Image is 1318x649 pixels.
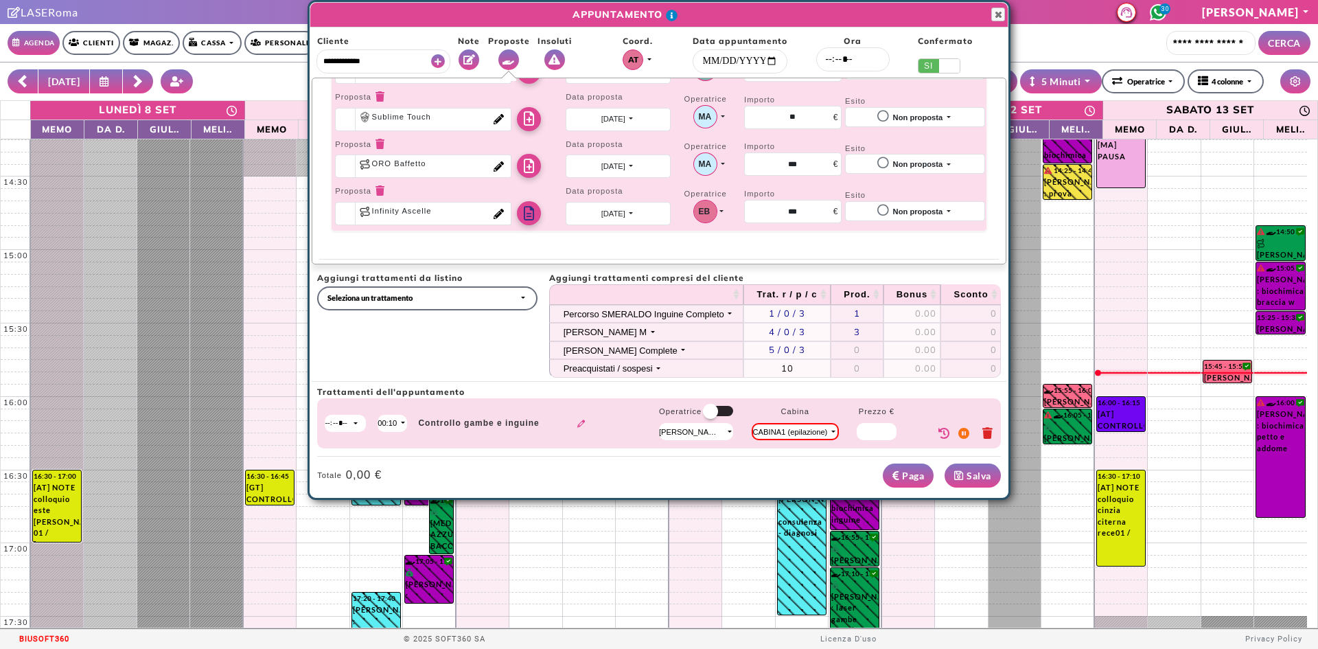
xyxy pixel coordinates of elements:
[517,201,541,225] button: Vedi le note
[781,363,794,374] span: 10
[743,284,831,305] th: Trat. r / p / c: activate to sort column ascending
[833,111,839,124] span: €
[859,406,894,418] label: Prezzo €
[816,35,890,47] span: Ora
[8,7,21,18] i: Clicca per andare alla pagina di firma
[1204,372,1251,383] div: [PERSON_NAME] : controllo gambe e inguine
[893,160,943,168] strong: Non proposta
[945,464,1001,488] button: Salva
[693,35,787,47] span: Data appuntamento
[99,102,176,118] div: lunedì 8 set
[1258,31,1310,55] button: CERCA
[769,308,805,319] span: 1 / 0 / 3
[566,187,623,195] small: Data proposta
[744,95,775,104] small: Importo
[918,59,939,73] span: SI
[628,54,638,66] span: AT
[302,122,348,137] span: Da D.
[183,31,242,55] a: Cassa
[1,470,31,482] div: 16:30
[854,308,860,319] span: 1
[915,326,936,337] span: 0.00
[1044,115,1091,163] div: [PERSON_NAME] : biochimica viso m
[831,581,842,589] i: PAGATO
[335,185,371,198] small: Proposta
[684,190,727,198] small: Operatrice
[34,471,80,481] div: 16:30 - 17:00
[1098,471,1144,481] div: 16:30 - 17:10
[246,471,293,481] div: 16:30 - 16:45
[1257,409,1304,458] div: [PERSON_NAME] : biochimica petto e addome
[1098,398,1144,408] div: 16:00 - 16:15
[1044,422,1054,430] i: PAGATO
[431,54,445,68] button: Crea nuovo contatto rapido
[915,363,936,374] span: 0.00
[831,545,842,552] i: PAGATO
[544,49,565,70] button: Vedi Insoluti
[1159,3,1170,14] span: 30
[430,506,452,554] div: [MEDICAL_DATA] AZZURRA BACCANO : laser mezze gambe inferiori
[360,112,370,122] img: Carrello-Trattamenti.png
[940,284,1000,305] th: Sconto: activate to sort column ascending
[991,326,997,337] span: 0
[1160,122,1206,137] span: Da D.
[915,344,936,355] span: 0.00
[854,326,860,337] span: 3
[1257,228,1264,235] i: Il cliente ha degli insoluti
[831,284,883,305] th: Prod.: activate to sort column ascending
[564,327,647,337] div: [PERSON_NAME] M
[1103,101,1317,119] a: 13 settembre 2025
[769,326,805,337] span: 4 / 0 / 3
[1257,308,1304,335] span: rata!! €272
[693,200,717,223] button: EB
[831,532,878,543] div: 16:55 - 17:10
[699,112,712,122] span: MA
[458,35,480,47] span: Note
[699,207,710,216] span: EB
[1245,635,1302,644] a: Privacy Policy
[246,482,293,505] div: [GT] CONTROLLO MAGAZZINO Inventario (compresi prod. cabina e consumabili) con controllo differenz...
[1044,396,1091,407] div: [PERSON_NAME] : controllo viso
[1204,361,1251,372] div: 15:45 - 15:55
[375,185,400,196] i: CANCELLA QUESTA PROPOSTA
[498,49,519,70] button: Vedi Proposte
[549,272,1001,284] span: Aggiungi trattamenti compresi del cliente
[744,190,775,198] small: Importo
[355,202,511,225] label: Infinity Ascelle
[549,284,743,305] th: : activate to sort column ascending
[1257,239,1267,249] img: PERCORSO
[459,49,479,70] button: Vedi Note
[845,201,984,221] button: Non proposta
[353,593,400,604] div: 17:20 - 17:40
[893,113,943,122] strong: Non proposta
[517,107,541,131] button: Inserisci una nuova nota
[915,308,936,319] span: 0.00
[62,31,120,55] a: Clienti
[684,142,727,150] small: Operatrice
[406,569,416,576] i: PAGATO
[244,31,317,55] a: Personale
[8,5,78,19] a: Clicca per andare alla pagina di firmaLASERoma
[845,144,866,152] small: Esito
[854,344,860,355] span: 0
[893,207,943,216] strong: Non proposta
[248,122,294,137] span: Memo
[1044,421,1091,444] div: [PERSON_NAME] : laser inguine completo
[418,417,539,429] span: Controllo gambe e inguine
[564,345,678,356] div: [PERSON_NAME] Complete
[320,8,930,22] span: APPUNTAMENTO
[123,31,180,55] a: Magaz.
[1257,399,1264,406] i: Il cliente ha degli insoluti
[958,428,971,440] i: Sospendi il trattamento
[430,508,441,515] i: PAGATO
[8,31,60,55] a: Agenda
[406,556,452,567] div: 17:05 - 17:25
[820,635,877,644] a: Licenza D'uso
[1257,264,1264,271] i: Il cliente ha degli insoluti
[991,8,1005,21] button: Close
[831,580,878,640] div: [PERSON_NAME] : laser gambe complete
[375,139,400,149] i: CANCELLA QUESTA PROPOSTA
[34,482,80,542] div: [AT] NOTE colloquio este [PERSON_NAME] 01 / [PERSON_NAME] 02 / rece [PERSON_NAME] 02 / [PERSON_NA...
[1166,102,1254,118] div: sabato 13 set
[141,122,187,137] span: Giul..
